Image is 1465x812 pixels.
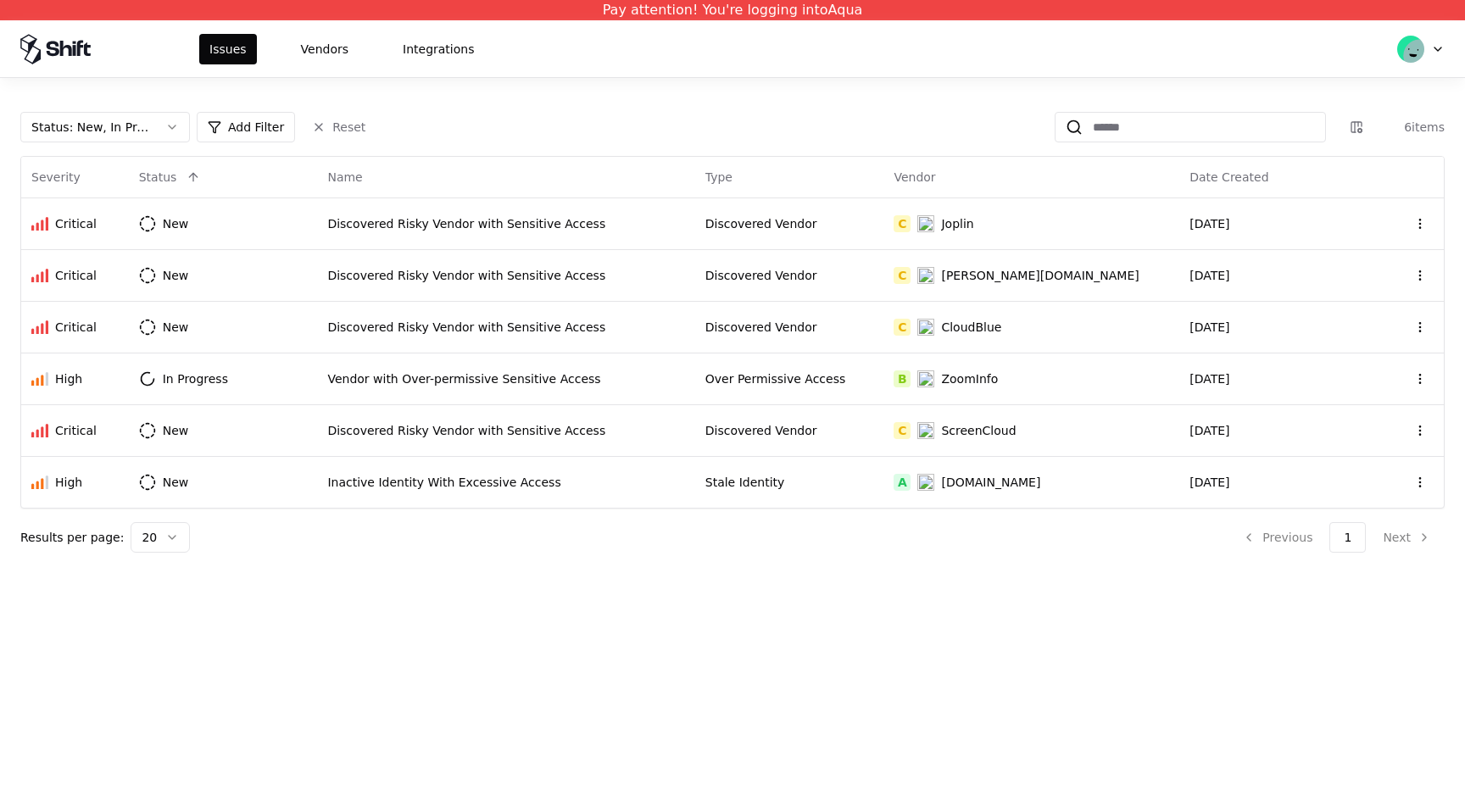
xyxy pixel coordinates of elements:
img: terasky.com [917,474,934,491]
div: [DATE] [1189,267,1358,284]
img: ScreenCloud [917,422,934,439]
div: Critical [55,267,97,284]
button: In Progress [139,364,259,394]
div: C [894,267,911,284]
div: C [894,319,911,336]
div: New [163,267,189,284]
img: Joplin [917,215,934,232]
div: [DATE] [1189,422,1358,439]
button: New [139,260,220,291]
nav: pagination [1228,522,1445,553]
button: Add Filter [197,112,295,142]
div: [DATE] [1189,474,1358,491]
div: Discovered Risky Vendor with Sensitive Access [327,267,684,284]
div: Vendor with Over-permissive Sensitive Access [327,370,684,387]
div: Discovered Vendor [705,215,874,232]
div: Name [327,169,362,186]
div: Discovered Risky Vendor with Sensitive Access [327,422,684,439]
div: C [894,215,911,232]
button: 1 [1329,522,1366,553]
div: Discovered Vendor [705,267,874,284]
div: C [894,422,911,439]
div: 6 items [1377,119,1445,136]
img: CloudBlue [917,319,934,336]
img: Labra.io [917,267,934,284]
div: [DATE] [1189,215,1358,232]
div: Severity [31,169,81,186]
div: Inactive Identity With Excessive Access [327,474,684,491]
p: Results per page: [20,529,124,546]
div: Discovered Risky Vendor with Sensitive Access [327,319,684,336]
div: High [55,370,82,387]
div: New [163,422,189,439]
div: Status : New, In Progress [31,119,152,136]
div: Discovered Vendor [705,422,874,439]
div: Joplin [941,215,973,232]
div: Critical [55,422,97,439]
div: New [163,319,189,336]
div: [DATE] [1189,319,1358,336]
div: Over Permissive Access [705,370,874,387]
div: New [163,215,189,232]
div: In Progress [163,370,228,387]
div: Stale Identity [705,474,874,491]
button: New [139,312,220,342]
div: Discovered Risky Vendor with Sensitive Access [327,215,684,232]
div: Type [705,169,732,186]
button: Integrations [393,34,484,64]
div: [DOMAIN_NAME] [941,474,1040,491]
div: ScreenCloud [941,422,1016,439]
div: [PERSON_NAME][DOMAIN_NAME] [941,267,1139,284]
div: Critical [55,215,97,232]
div: High [55,474,82,491]
button: New [139,467,220,498]
div: Date Created [1189,169,1268,186]
div: Vendor [894,169,935,186]
button: Vendors [291,34,359,64]
div: New [163,474,189,491]
div: Status [139,169,177,186]
button: New [139,415,220,446]
img: ZoomInfo [917,370,934,387]
div: Critical [55,319,97,336]
div: B [894,370,911,387]
div: ZoomInfo [941,370,998,387]
button: New [139,209,220,239]
button: Reset [302,112,376,142]
button: Issues [199,34,257,64]
div: Discovered Vendor [705,319,874,336]
div: CloudBlue [941,319,1001,336]
div: A [894,474,911,491]
div: [DATE] [1189,370,1358,387]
